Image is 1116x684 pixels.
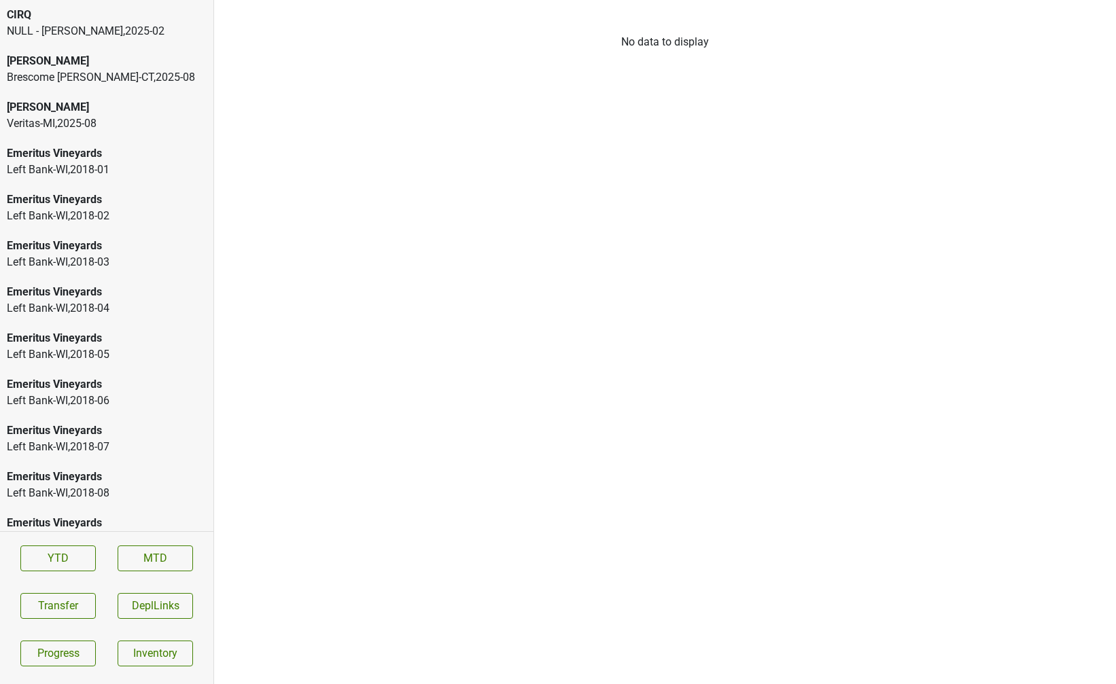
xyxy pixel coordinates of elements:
div: Emeritus Vineyards [7,238,207,254]
a: Inventory [118,641,193,666]
div: NULL - [PERSON_NAME] , 2025 - 02 [7,23,207,39]
a: YTD [20,545,96,571]
div: Emeritus Vineyards [7,330,207,346]
div: No data to display [214,34,1116,50]
div: [PERSON_NAME] [7,53,207,69]
div: Emeritus Vineyards [7,422,207,439]
a: Progress [20,641,96,666]
div: Left Bank-WI , 2018 - 07 [7,439,207,455]
div: Emeritus Vineyards [7,515,207,531]
div: Emeritus Vineyards [7,469,207,485]
div: Left Bank-WI , 2018 - 06 [7,393,207,409]
div: Brescome [PERSON_NAME]-CT , 2025 - 08 [7,69,207,86]
div: Emeritus Vineyards [7,145,207,162]
div: Left Bank-WI , 2018 - 04 [7,300,207,317]
div: Left Bank-WI , 2018 - 01 [7,162,207,178]
div: Emeritus Vineyards [7,284,207,300]
div: Emeritus Vineyards [7,376,207,393]
div: CIRQ [7,7,207,23]
div: Left Bank-WI , 2018 - 08 [7,485,207,501]
div: Left Bank-WI , 2018 - 02 [7,208,207,224]
div: Left Bank-WI , 2018 - 03 [7,254,207,270]
button: Transfer [20,593,96,619]
a: MTD [118,545,193,571]
div: Left Bank-WI , 2018 - 05 [7,346,207,363]
div: [PERSON_NAME] [7,99,207,115]
div: Emeritus Vineyards [7,192,207,208]
button: DeplLinks [118,593,193,619]
div: Veritas-MI , 2025 - 08 [7,115,207,132]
